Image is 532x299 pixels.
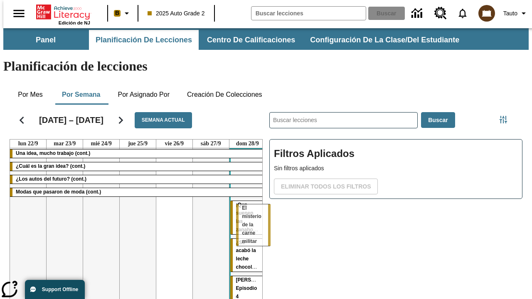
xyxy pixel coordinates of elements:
button: Escoja un nuevo avatar [473,2,500,24]
button: Por mes [10,85,51,105]
span: ¿Cuál es la gran idea? (cont.) [16,163,85,169]
button: Perfil/Configuración [500,6,532,21]
div: ¿Los autos del futuro? (cont.) [10,175,266,184]
a: 22 de septiembre de 2025 [17,140,40,148]
span: Una idea, mucho trabajo (cont.) [16,150,90,156]
a: 24 de septiembre de 2025 [89,140,113,148]
button: Menú lateral de filtros [495,111,512,128]
button: Panel [4,30,87,50]
span: ¿Los autos del futuro? (cont.) [16,176,86,182]
a: 23 de septiembre de 2025 [52,140,77,148]
div: ¿Se acabó la leche chocolateada? [230,239,265,272]
a: 26 de septiembre de 2025 [163,140,186,148]
div: Portada [36,3,90,25]
span: Support Offline [42,287,78,292]
div: Modas que pasaron de moda (cont.) [10,188,266,196]
div: Una idea, mucho trabajo (cont.) [10,149,266,158]
div: Subbarra de navegación [3,28,529,50]
span: Centro de calificaciones [207,35,295,45]
div: Subbarra de navegación [3,30,467,50]
button: Centro de calificaciones [200,30,302,50]
span: Panel [36,35,56,45]
p: Sin filtros aplicados [274,164,518,173]
span: 2025 Auto Grade 2 [148,9,205,18]
a: 28 de septiembre de 2025 [234,140,261,148]
button: Por semana [55,85,107,105]
span: Configuración de la clase/del estudiante [310,35,459,45]
input: Buscar lecciones [270,113,417,128]
a: Notificaciones [452,2,473,24]
input: Buscar campo [251,7,366,20]
button: Boost El color de la clase es anaranjado claro. Cambiar el color de la clase. [111,6,135,21]
a: 27 de septiembre de 2025 [199,140,223,148]
a: Portada [36,4,90,20]
button: Planificación de lecciones [89,30,199,50]
a: 25 de septiembre de 2025 [126,140,149,148]
span: Tauto [503,9,517,18]
span: ¿Se acabó la leche chocolateada? [236,240,271,270]
span: Planificación de lecciones [96,35,192,45]
button: Seguir [110,110,131,131]
button: Abrir el menú lateral [7,1,31,26]
span: B [115,8,119,18]
div: ¡Que suenen las zanahorias! [230,201,265,234]
button: Semana actual [135,112,192,128]
button: Regresar [11,110,32,131]
button: Configuración de la clase/del estudiante [303,30,466,50]
img: avatar image [478,5,495,22]
span: Edición de NJ [59,20,90,25]
h2: [DATE] – [DATE] [39,115,103,125]
button: Creación de colecciones [180,85,269,105]
span: ¡Que suenen las zanahorias! [236,202,264,233]
button: Por asignado por [111,85,176,105]
a: Centro de recursos, Se abrirá en una pestaña nueva. [429,2,452,25]
button: Support Offline [25,280,85,299]
button: Buscar [421,112,455,128]
a: Centro de información [406,2,429,25]
span: Modas que pasaron de moda (cont.) [16,189,101,195]
div: ¿Cuál es la gran idea? (cont.) [10,162,266,171]
div: Filtros Aplicados [269,139,522,199]
h1: Planificación de lecciones [3,59,529,74]
h2: Filtros Aplicados [274,144,518,164]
